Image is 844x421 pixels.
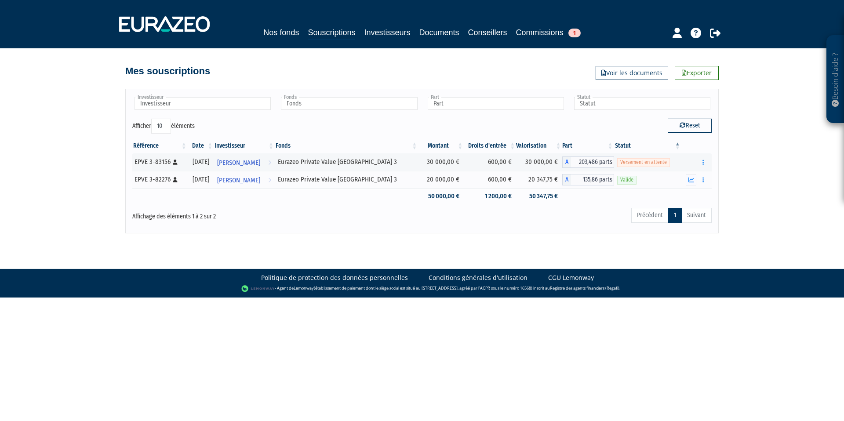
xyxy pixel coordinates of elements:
[516,138,562,153] th: Valorisation: activer pour trier la colonne par ordre croissant
[119,16,210,32] img: 1732889491-logotype_eurazeo_blanc_rvb.png
[9,284,835,293] div: - Agent de (établissement de paiement dont le siège social est situé au [STREET_ADDRESS], agréé p...
[191,175,211,184] div: [DATE]
[241,284,275,293] img: logo-lemonway.png
[173,177,178,182] i: [Français] Personne physique
[261,273,408,282] a: Politique de protection des données personnelles
[268,155,271,171] i: Voir l'investisseur
[294,285,314,291] a: Lemonway
[571,174,614,185] span: 135,86 parts
[516,171,562,189] td: 20 347,75 €
[562,156,571,168] span: A
[418,138,464,153] th: Montant: activer pour trier la colonne par ordre croissant
[125,66,210,76] h4: Mes souscriptions
[468,26,507,39] a: Conseillers
[464,138,516,153] th: Droits d'entrée: activer pour trier la colonne par ordre croissant
[596,66,668,80] a: Voir les documents
[135,175,185,184] div: EPVE 3-82276
[268,172,271,189] i: Voir l'investisseur
[571,156,614,168] span: 203,486 parts
[263,26,299,39] a: Nos fonds
[135,157,185,167] div: EPVE 3-83156
[550,285,619,291] a: Registre des agents financiers (Regafi)
[429,273,527,282] a: Conditions générales d'utilisation
[188,138,214,153] th: Date: activer pour trier la colonne par ordre croissant
[214,138,275,153] th: Investisseur: activer pour trier la colonne par ordre croissant
[562,156,614,168] div: A - Eurazeo Private Value Europe 3
[617,158,670,167] span: Versement en attente
[562,174,614,185] div: A - Eurazeo Private Value Europe 3
[191,157,211,167] div: [DATE]
[516,189,562,204] td: 50 347,75 €
[278,157,415,167] div: Eurazeo Private Value [GEOGRAPHIC_DATA] 3
[278,175,415,184] div: Eurazeo Private Value [GEOGRAPHIC_DATA] 3
[217,172,260,189] span: [PERSON_NAME]
[568,29,581,37] span: 1
[214,153,275,171] a: [PERSON_NAME]
[548,273,594,282] a: CGU Lemonway
[418,171,464,189] td: 20 000,00 €
[464,189,516,204] td: 1 200,00 €
[418,153,464,171] td: 30 000,00 €
[516,26,581,39] a: Commissions1
[151,119,171,134] select: Afficheréléments
[132,119,195,134] label: Afficher éléments
[668,208,682,223] a: 1
[617,176,637,184] span: Valide
[464,171,516,189] td: 600,00 €
[132,207,366,221] div: Affichage des éléments 1 à 2 sur 2
[217,155,260,171] span: [PERSON_NAME]
[562,174,571,185] span: A
[173,160,178,165] i: [Français] Personne physique
[830,40,840,119] p: Besoin d'aide ?
[308,26,355,40] a: Souscriptions
[275,138,418,153] th: Fonds: activer pour trier la colonne par ordre croissant
[364,26,410,39] a: Investisseurs
[464,153,516,171] td: 600,00 €
[418,189,464,204] td: 50 000,00 €
[668,119,712,133] button: Reset
[132,138,188,153] th: Référence : activer pour trier la colonne par ordre croissant
[516,153,562,171] td: 30 000,00 €
[675,66,719,80] a: Exporter
[214,171,275,189] a: [PERSON_NAME]
[614,138,681,153] th: Statut : activer pour trier la colonne par ordre d&eacute;croissant
[419,26,459,39] a: Documents
[562,138,614,153] th: Part: activer pour trier la colonne par ordre croissant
